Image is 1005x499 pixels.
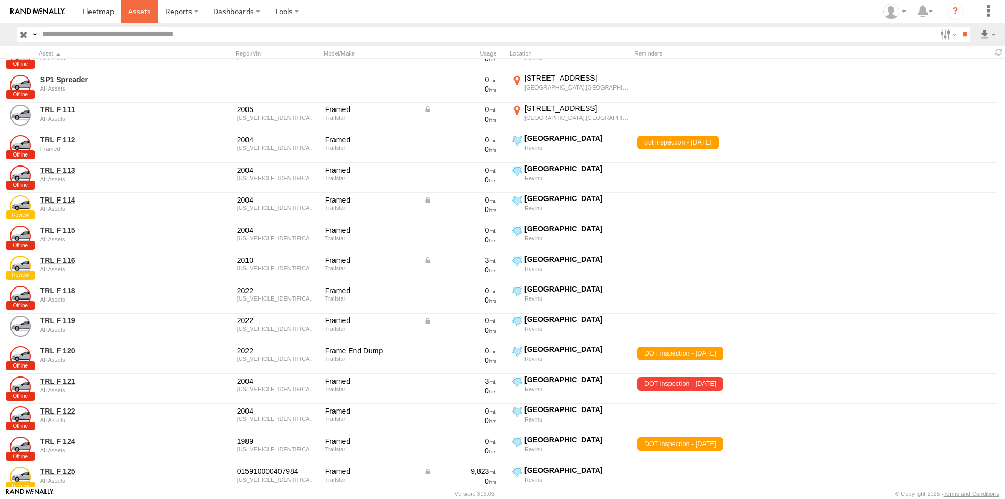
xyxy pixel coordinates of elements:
div: undefined [40,146,184,152]
a: TRL F 111 [40,105,184,114]
div: 0 [423,346,497,356]
div: Trailstar [325,115,416,121]
div: 2010 [237,256,318,265]
div: 0 [423,84,497,94]
div: Model/Make [323,50,418,57]
div: 4T9DS34B2N1110938 [237,295,318,302]
div: Framed [325,286,416,295]
a: View Asset Details [10,226,31,247]
div: © Copyright 2025 - [895,491,999,497]
div: Version: 305.03 [455,491,495,497]
div: 0 [423,295,497,305]
div: Trailstar [325,145,416,151]
div: Location [510,50,630,57]
span: DOT inspection - 07/18/2025 [637,437,723,451]
div: 1T9DS37B741066401 [237,416,318,422]
label: Export results as... [979,27,997,42]
div: 1T9DS37B141066398 [237,476,318,483]
div: 015910000407984 [237,467,318,476]
i: ? [947,3,964,20]
div: 2004 [237,226,318,235]
a: TRL F 120 [40,346,184,356]
label: Search Query [30,27,39,42]
div: Framed [325,316,416,325]
div: undefined [40,417,184,423]
div: [GEOGRAPHIC_DATA] [524,375,629,384]
a: TRL F 121 [40,376,184,386]
div: 2005 [237,105,318,114]
div: Revinu [524,416,629,423]
a: View Asset Details [10,467,31,487]
div: 2004 [237,406,318,416]
div: [GEOGRAPHIC_DATA] [524,254,629,264]
div: Trailstar [325,356,416,362]
div: 0 [423,265,497,274]
div: 0 [423,476,497,486]
div: Trailstar [325,476,416,483]
a: View Asset Details [10,316,31,337]
div: 0 [423,446,497,456]
a: TRL F 118 [40,286,184,295]
div: 0 [423,437,497,446]
a: View Asset Details [10,195,31,216]
label: Click to View Current Location [510,254,630,283]
a: SP1 Spreader [40,75,184,84]
div: [GEOGRAPHIC_DATA],[GEOGRAPHIC_DATA] [524,114,629,121]
label: Click to View Current Location [510,284,630,313]
div: [GEOGRAPHIC_DATA] [524,435,629,445]
span: DOT inspection - 11/11/2024 [637,347,723,360]
div: 3 [423,376,497,386]
a: View Asset Details [10,135,31,156]
label: Click to View Current Location [510,164,630,192]
div: Revinu [524,325,629,332]
a: View Asset Details [10,45,31,65]
div: undefined [40,266,184,272]
a: View Asset Details [10,286,31,307]
div: Framed [325,135,416,145]
div: Revinu [524,446,629,453]
div: 1T9DS37B451066714 [237,115,318,121]
div: undefined [40,236,184,242]
a: Terms and Conditions [944,491,999,497]
div: 0 [423,416,497,425]
div: 0 [423,326,497,335]
div: Trailstar [325,446,416,452]
div: Data from Vehicle CANbus [423,467,497,476]
div: 0 [423,145,497,154]
div: undefined [40,478,184,484]
a: TRL F 112 [40,135,184,145]
div: [GEOGRAPHIC_DATA] [524,194,629,203]
label: Click to View Current Location [510,104,630,132]
div: Framed [325,437,416,446]
a: View Asset Details [10,105,31,126]
div: [GEOGRAPHIC_DATA] [524,465,629,475]
a: View Asset Details [10,376,31,397]
div: Revinu [524,144,629,151]
div: [GEOGRAPHIC_DATA] [524,224,629,234]
div: Revinu [524,235,629,242]
a: TRL F 125 [40,467,184,476]
div: Trailstar [325,416,416,422]
div: [GEOGRAPHIC_DATA] [524,405,629,414]
label: Click to View Current Location [510,345,630,373]
a: TRL F 122 [40,406,184,416]
div: 1T9DS37B3A1066200 [237,265,318,271]
div: undefined [40,357,184,363]
label: Click to View Current Location [510,194,630,222]
span: dot inspection - 11/15/2024 [637,136,719,149]
div: [GEOGRAPHIC_DATA] [524,345,629,354]
div: 0 [423,135,497,145]
div: Click to Sort [39,50,185,57]
div: undefined [40,116,184,122]
div: 0 [423,406,497,416]
span: DOT inspection - 12/09/2024 [637,377,723,391]
div: 2022 [237,316,318,325]
div: Revinu [524,476,629,483]
div: 2022 [237,346,318,356]
a: TRL F 114 [40,195,184,205]
div: 2004 [237,165,318,175]
div: undefined [40,85,184,92]
div: 1989 [237,437,318,446]
label: Click to View Current Location [510,315,630,343]
div: [GEOGRAPHIC_DATA] [524,134,629,143]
